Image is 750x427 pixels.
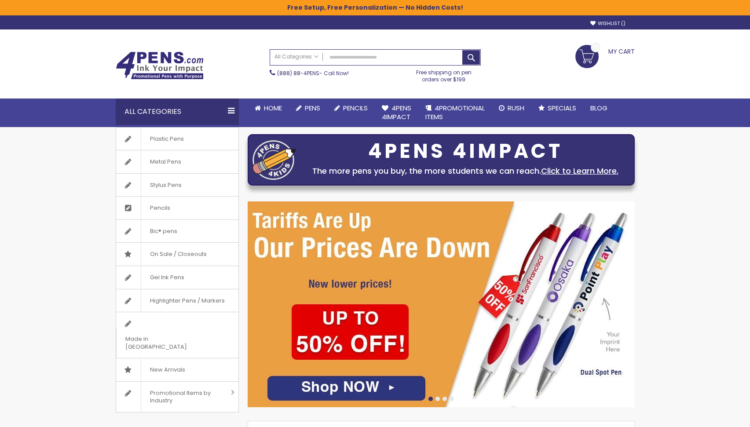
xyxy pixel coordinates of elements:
span: Pencils [141,197,179,219]
a: Wishlist [590,20,626,27]
a: All Categories [270,50,323,64]
span: Blog [590,103,607,113]
span: Gel Ink Pens [141,266,193,289]
span: Pens [305,103,320,113]
span: Home [264,103,282,113]
a: Stylus Pens [116,174,238,197]
a: (888) 88-4PENS [277,69,319,77]
a: Promotional Items by Industry [116,382,238,412]
a: Pens [289,99,327,118]
a: 4PROMOTIONALITEMS [418,99,492,127]
span: On Sale / Closeouts [141,243,216,266]
span: Rush [508,103,524,113]
div: Free shipping on pen orders over $199 [407,66,481,83]
a: Metal Pens [116,150,238,173]
a: Rush [492,99,531,118]
span: Pencils [343,103,368,113]
a: Blog [583,99,615,118]
div: The more pens you buy, the more students we can reach. [301,165,630,177]
a: Plastic Pens [116,128,238,150]
a: Pencils [327,99,375,118]
span: 4Pens 4impact [382,103,411,121]
span: 4PROMOTIONAL ITEMS [425,103,485,121]
img: four_pen_logo.png [252,140,296,180]
a: Highlighter Pens / Markers [116,289,238,312]
a: Click to Learn More. [541,165,618,176]
span: All Categories [274,53,318,60]
span: New Arrivals [141,358,194,381]
a: Bic® pens [116,220,238,243]
span: Made in [GEOGRAPHIC_DATA] [116,328,216,358]
span: Specials [548,103,576,113]
a: Specials [531,99,583,118]
img: 4Pens Custom Pens and Promotional Products [116,51,204,80]
img: /cheap-promotional-products.html [248,201,635,407]
span: Highlighter Pens / Markers [141,289,234,312]
a: Home [248,99,289,118]
a: Gel Ink Pens [116,266,238,289]
span: Bic® pens [141,220,186,243]
div: All Categories [116,99,239,125]
span: - Call Now! [277,69,349,77]
span: Promotional Items by Industry [141,382,228,412]
a: 4Pens4impact [375,99,418,127]
span: Metal Pens [141,150,190,173]
a: Made in [GEOGRAPHIC_DATA] [116,312,238,358]
div: 4PENS 4IMPACT [301,142,630,161]
a: Pencils [116,197,238,219]
a: On Sale / Closeouts [116,243,238,266]
span: Plastic Pens [141,128,193,150]
span: Stylus Pens [141,174,190,197]
a: New Arrivals [116,358,238,381]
